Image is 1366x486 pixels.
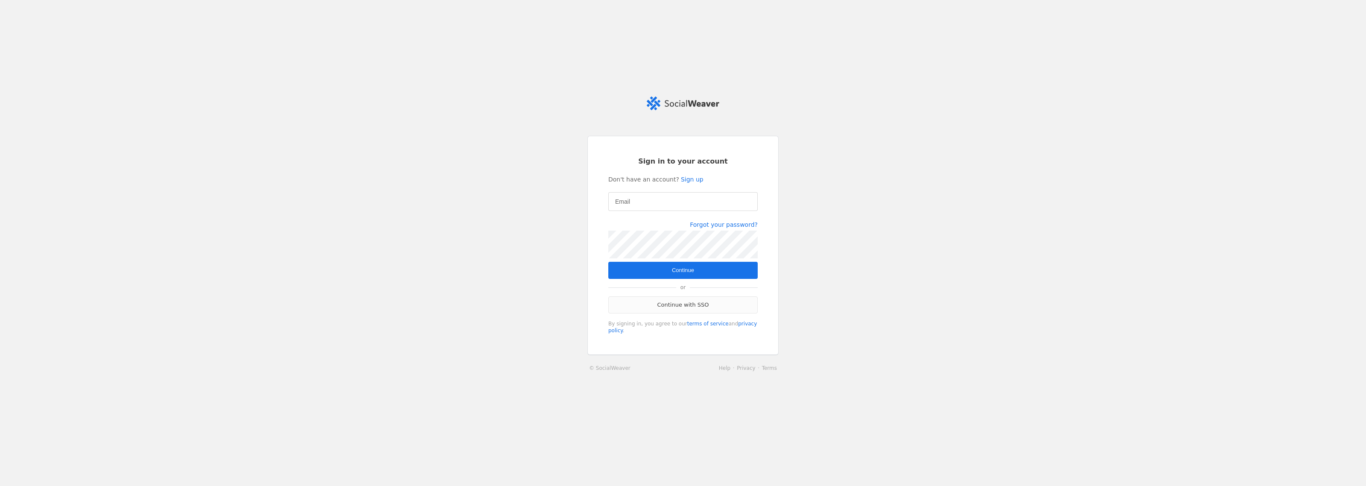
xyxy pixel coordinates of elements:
[681,175,703,184] a: Sign up
[638,157,728,166] span: Sign in to your account
[676,279,690,296] span: or
[608,175,679,184] span: Don't have an account?
[615,196,751,207] input: Email
[687,321,729,327] a: terms of service
[608,296,758,313] a: Continue with SSO
[589,364,630,372] a: © SocialWeaver
[690,221,758,228] a: Forgot your password?
[608,262,758,279] button: Continue
[762,365,777,371] a: Terms
[608,321,757,334] a: privacy policy
[672,266,694,275] span: Continue
[756,364,762,372] li: ·
[737,365,755,371] a: Privacy
[615,196,630,207] mat-label: Email
[608,320,758,334] div: By signing in, you agree to our and .
[719,365,730,371] a: Help
[730,364,737,372] li: ·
